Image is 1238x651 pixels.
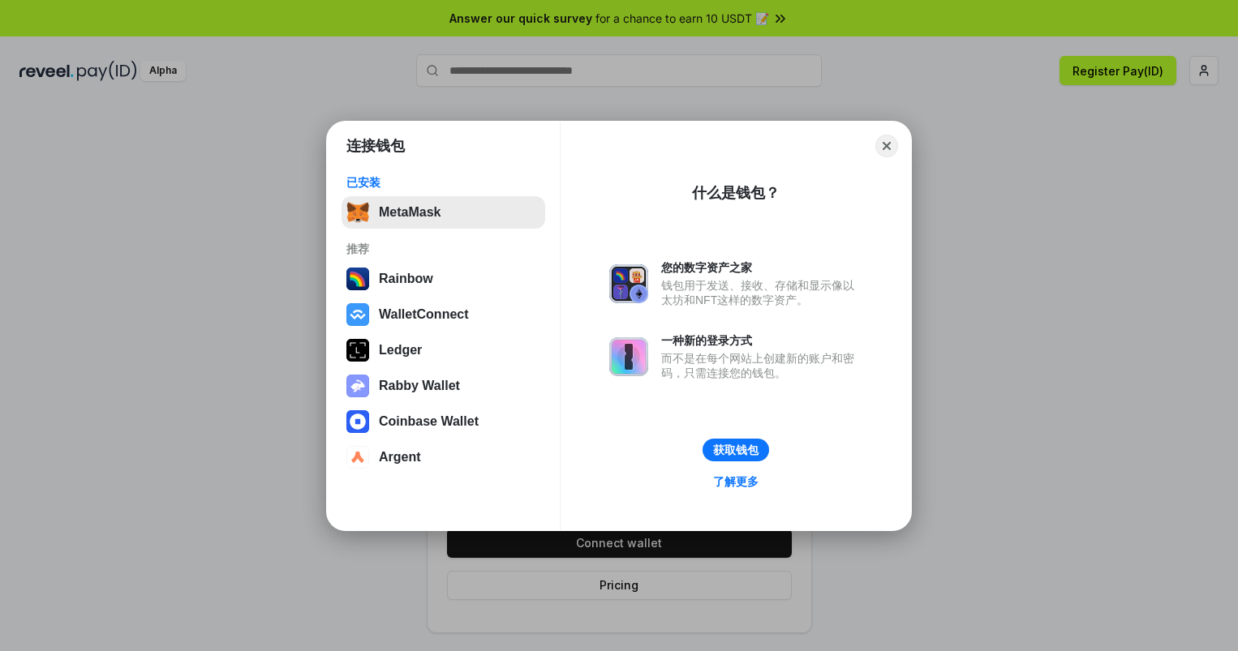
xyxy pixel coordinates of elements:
button: Close [875,135,898,157]
img: svg+xml,%3Csvg%20width%3D%2228%22%20height%3D%2228%22%20viewBox%3D%220%200%2028%2028%22%20fill%3D... [346,410,369,433]
div: 已安装 [346,175,540,190]
h1: 连接钱包 [346,136,405,156]
div: 而不是在每个网站上创建新的账户和密码，只需连接您的钱包。 [661,351,862,380]
img: svg+xml,%3Csvg%20xmlns%3D%22http%3A%2F%2Fwww.w3.org%2F2000%2Fsvg%22%20width%3D%2228%22%20height%3... [346,339,369,362]
div: 钱包用于发送、接收、存储和显示像以太坊和NFT这样的数字资产。 [661,278,862,307]
button: Argent [342,441,545,473]
button: Rabby Wallet [342,370,545,402]
img: svg+xml,%3Csvg%20xmlns%3D%22http%3A%2F%2Fwww.w3.org%2F2000%2Fsvg%22%20fill%3D%22none%22%20viewBox... [609,264,648,303]
a: 了解更多 [703,471,768,492]
div: MetaMask [379,205,441,220]
img: svg+xml,%3Csvg%20xmlns%3D%22http%3A%2F%2Fwww.w3.org%2F2000%2Fsvg%22%20fill%3D%22none%22%20viewBox... [346,375,369,397]
img: svg+xml,%3Csvg%20fill%3D%22none%22%20height%3D%2233%22%20viewBox%3D%220%200%2035%2033%22%20width%... [346,201,369,224]
button: MetaMask [342,196,545,229]
button: Ledger [342,334,545,366]
div: 了解更多 [713,474,759,489]
div: 您的数字资产之家 [661,260,862,275]
button: Coinbase Wallet [342,405,545,438]
div: Rabby Wallet [379,379,460,393]
div: Ledger [379,343,422,358]
button: WalletConnect [342,298,545,331]
div: 一种新的登录方式 [661,333,862,348]
img: svg+xml,%3Csvg%20xmlns%3D%22http%3A%2F%2Fwww.w3.org%2F2000%2Fsvg%22%20fill%3D%22none%22%20viewBox... [609,337,648,376]
button: Rainbow [342,263,545,295]
div: Argent [379,450,421,465]
div: 推荐 [346,242,540,256]
div: 获取钱包 [713,443,759,457]
img: svg+xml,%3Csvg%20width%3D%2228%22%20height%3D%2228%22%20viewBox%3D%220%200%2028%2028%22%20fill%3D... [346,446,369,469]
div: Coinbase Wallet [379,414,479,429]
img: svg+xml,%3Csvg%20width%3D%2228%22%20height%3D%2228%22%20viewBox%3D%220%200%2028%2028%22%20fill%3D... [346,303,369,326]
img: svg+xml,%3Csvg%20width%3D%22120%22%20height%3D%22120%22%20viewBox%3D%220%200%20120%20120%22%20fil... [346,268,369,290]
div: WalletConnect [379,307,469,322]
button: 获取钱包 [703,439,769,461]
div: 什么是钱包？ [692,183,780,203]
div: Rainbow [379,272,433,286]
